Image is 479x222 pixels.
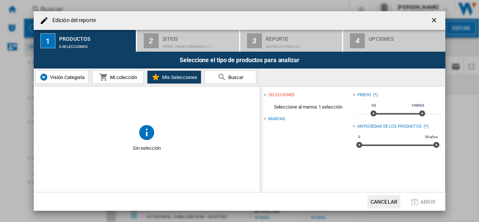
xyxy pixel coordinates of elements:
[357,92,371,98] div: Precio
[59,41,133,49] div: 0 selecciones
[357,124,422,130] div: Antigüedad de los productos
[48,74,85,80] span: Visión Categoría
[92,70,144,84] button: Mi colección
[162,33,236,41] div: Sitios
[357,134,361,140] span: 0
[420,199,436,205] span: Abrir
[59,33,133,41] div: Productos
[410,103,425,109] span: 10000$
[424,134,439,140] span: 30 años
[34,30,137,52] button: 1 Productos 0 selecciones
[370,103,377,109] span: 0$
[350,33,365,48] div: 4
[160,74,197,80] span: Mis Selecciones
[108,74,137,80] span: Mi colección
[406,195,439,209] button: Abrir
[268,92,295,98] div: selecciones
[39,73,48,82] img: wiser-icon-blue.png
[343,30,445,52] button: 4 Opciones
[205,70,256,84] button: Buscar
[137,30,240,52] button: 2 Sitios Perfil predeterminado (1)
[369,33,442,41] div: Opciones
[40,33,55,48] div: 1
[263,100,352,114] span: Seleccione al menos 1 selección
[162,41,236,49] div: Perfil predeterminado (1)
[266,33,339,41] div: Reporte
[147,70,201,84] button: Mis Selecciones
[367,195,400,209] button: Cancelar
[240,30,343,52] button: 3 Reporte Matriz de precios
[49,17,96,24] h4: Edición del reporte
[430,16,439,25] ng-md-icon: getI18NText('BUTTONS.CLOSE_DIALOG')
[34,11,445,211] md-dialog: Edición del ...
[247,33,262,48] div: 3
[266,41,339,49] div: Matriz de precios
[226,74,243,80] span: Buscar
[268,116,285,122] div: Marcas
[427,13,442,28] button: getI18NText('BUTTONS.CLOSE_DIALOG')
[144,33,159,48] div: 2
[34,52,445,69] div: Seleccione el tipo de productos para analizar
[35,70,89,84] button: Visión Categoría
[34,141,260,155] span: Sin selección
